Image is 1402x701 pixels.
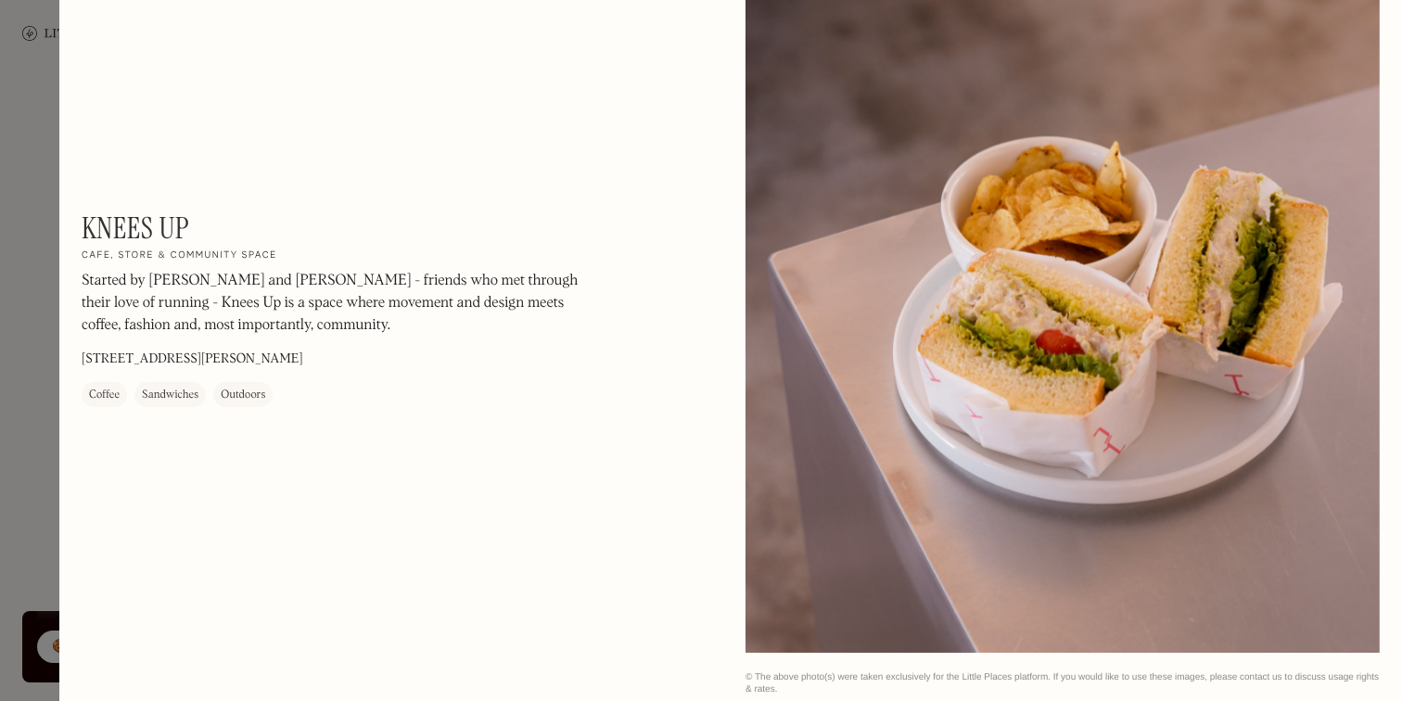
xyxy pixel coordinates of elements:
[221,386,265,404] div: Outdoors
[82,350,303,369] p: [STREET_ADDRESS][PERSON_NAME]
[82,270,582,337] p: Started by [PERSON_NAME] and [PERSON_NAME] - friends who met through their love of running - Knee...
[142,386,198,404] div: Sandwiches
[89,386,120,404] div: Coffee
[82,249,277,262] h2: Cafe, store & community space
[82,210,189,246] h1: Knees Up
[746,671,1380,695] div: © The above photo(s) were taken exclusively for the Little Places platform. If you would like to ...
